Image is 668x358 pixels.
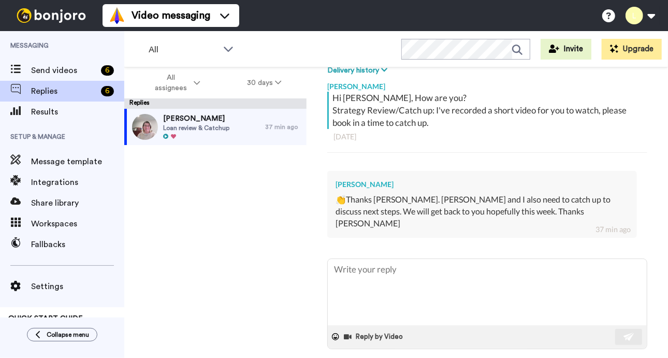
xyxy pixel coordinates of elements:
[8,315,83,322] span: QUICK START GUIDE
[336,179,629,190] div: [PERSON_NAME]
[163,113,229,124] span: [PERSON_NAME]
[31,85,97,97] span: Replies
[101,86,114,96] div: 6
[163,124,229,132] span: Loan review & Catchup
[602,39,662,60] button: Upgrade
[124,109,307,145] a: [PERSON_NAME]Loan review & Catchup37 min ago
[31,238,124,251] span: Fallbacks
[31,176,124,189] span: Integrations
[265,123,301,131] div: 37 min ago
[327,76,647,92] div: [PERSON_NAME]
[332,92,645,129] div: Hi [PERSON_NAME], How are you? Strategy Review/Catch up: I've recorded a short video for you to w...
[109,7,125,24] img: vm-color.svg
[126,68,224,97] button: All assignees
[124,98,307,109] div: Replies
[31,280,124,293] span: Settings
[224,74,305,92] button: 30 days
[27,328,97,341] button: Collapse menu
[132,8,210,23] span: Video messaging
[31,155,124,168] span: Message template
[343,329,406,345] button: Reply by Video
[150,73,192,93] span: All assignees
[31,218,124,230] span: Workspaces
[12,8,90,23] img: bj-logo-header-white.svg
[31,106,124,118] span: Results
[149,44,218,56] span: All
[333,132,641,142] div: [DATE]
[132,114,158,140] img: 8bbff182-ec7e-4003-a96d-c34dd84c91af-thumb.jpg
[327,65,390,76] button: Delivery history
[596,224,631,235] div: 37 min ago
[31,197,124,209] span: Share library
[541,39,591,60] button: Invite
[31,64,97,77] span: Send videos
[47,331,89,339] span: Collapse menu
[336,194,629,230] div: 👏Thanks [PERSON_NAME]. [PERSON_NAME] and I also need to catch up to discuss next steps. We will g...
[623,333,635,341] img: send-white.svg
[101,65,114,76] div: 6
